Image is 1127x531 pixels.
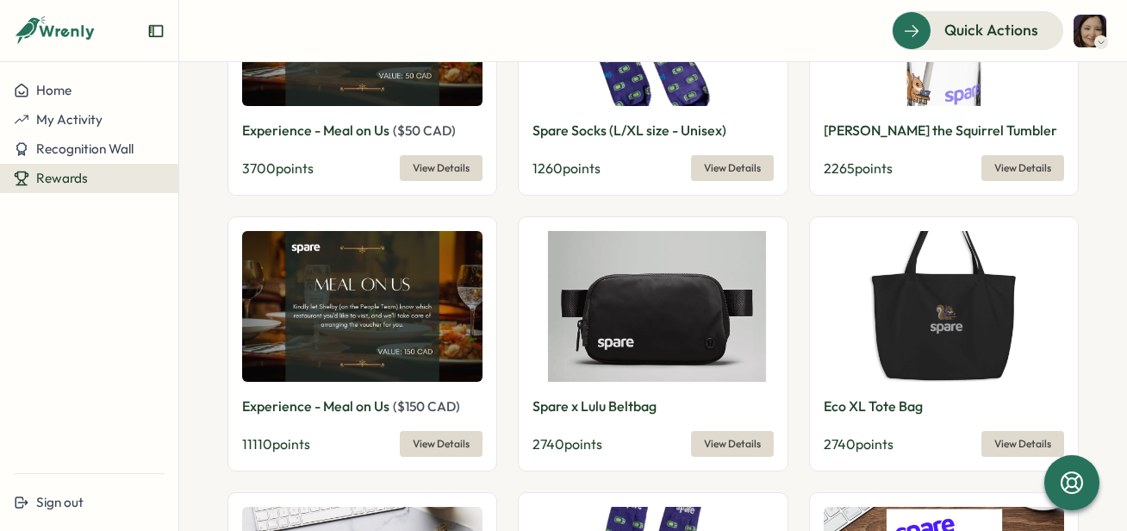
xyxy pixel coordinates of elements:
span: Rewards [36,170,88,186]
span: View Details [994,156,1051,180]
span: View Details [704,432,761,456]
span: ( $ 150 CAD ) [393,398,460,415]
p: Eco XL Tote Bag [824,396,923,417]
button: View Details [691,431,774,457]
p: [PERSON_NAME] the Squirrel Tumbler [824,120,1057,141]
span: Sign out [36,494,84,510]
button: Quick Actions [892,11,1063,49]
p: Experience - Meal on Us [242,120,389,141]
span: View Details [704,156,761,180]
img: Nadia Comegna [1074,15,1106,47]
p: Spare x Lulu Beltbag [532,396,657,417]
span: Recognition Wall [36,141,134,157]
button: View Details [691,155,774,181]
span: Quick Actions [944,19,1038,41]
button: View Details [981,431,1064,457]
span: 3700 points [242,159,314,177]
span: 1260 points [532,159,601,177]
span: ( $ 50 CAD ) [393,122,456,139]
button: View Details [981,155,1064,181]
img: Eco XL Tote Bag [824,231,1064,382]
span: 2740 points [824,435,894,453]
p: Experience - Meal on Us [242,396,389,417]
img: Spare x Lulu Beltbag [532,231,773,382]
span: 2265 points [824,159,893,177]
button: View Details [400,155,483,181]
img: Experience - Meal on Us [242,231,483,382]
p: Spare Socks (L/XL size - Unisex) [532,120,726,141]
span: View Details [413,156,470,180]
button: Expand sidebar [147,22,165,40]
span: My Activity [36,111,103,128]
span: View Details [994,432,1051,456]
span: View Details [413,432,470,456]
span: 11110 points [242,435,310,453]
span: 2740 points [532,435,602,453]
button: View Details [400,431,483,457]
span: Home [36,82,72,98]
